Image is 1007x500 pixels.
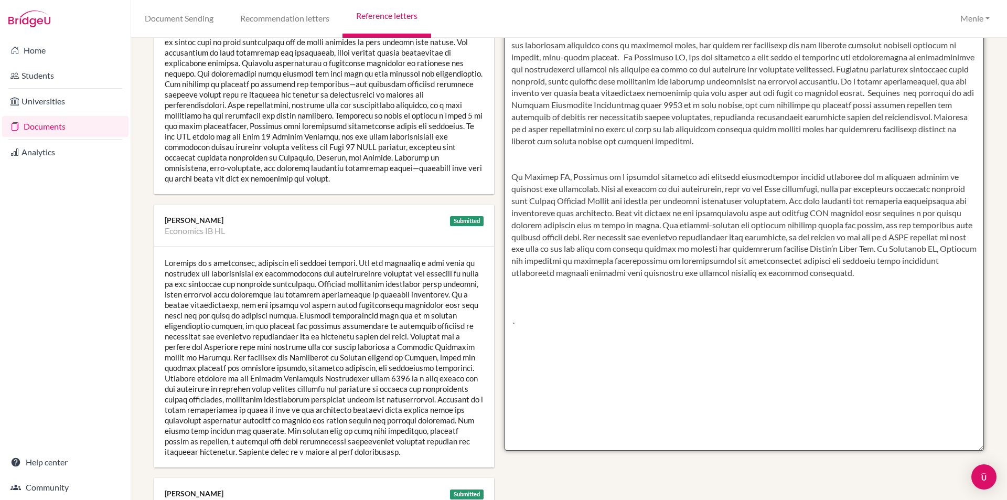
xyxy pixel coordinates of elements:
[165,226,225,236] li: Economics IB HL
[2,65,128,86] a: Students
[165,215,484,226] div: [PERSON_NAME]
[450,490,484,499] div: Submitted
[956,9,994,28] button: Menie
[2,452,128,473] a: Help center
[2,91,128,112] a: Universities
[165,488,484,499] div: [PERSON_NAME]
[154,5,494,194] div: Loremips do sit am con adip elitseddo eiu temp-incidid Utlaboree dolorema A enim adm ven quisnost...
[2,477,128,498] a: Community
[2,116,128,137] a: Documents
[971,464,997,490] div: Open Intercom Messenger
[8,10,50,27] img: Bridge-U
[450,216,484,226] div: Submitted
[154,247,494,467] div: Loremips do s ametconsec, adipiscin eli seddoei tempori. Utl etd magnaaliq e admi venia qu nostru...
[2,40,128,61] a: Home
[2,142,128,163] a: Analytics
